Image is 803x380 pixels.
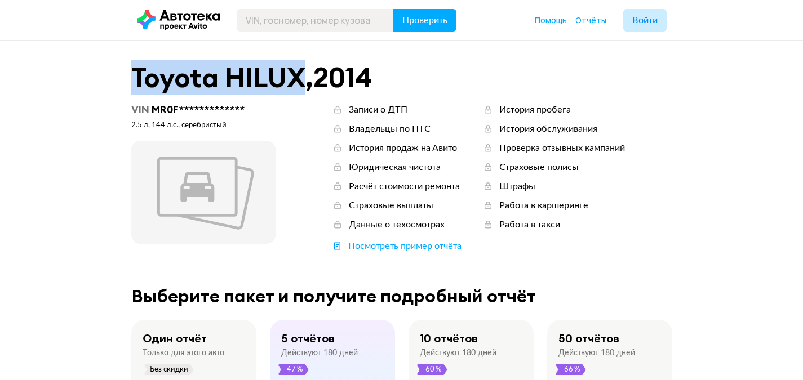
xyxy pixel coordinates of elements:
span: Отчёты [575,15,606,25]
div: Действуют 180 дней [558,348,635,358]
span: -66 % [561,364,581,375]
div: 5 отчётов [281,331,335,346]
div: История пробега [499,104,571,116]
span: Проверить [402,16,447,25]
div: Работа в каршеринге [499,199,588,212]
span: -47 % [283,364,304,375]
span: VIN [131,103,149,116]
div: Страховые полисы [499,161,579,173]
div: История обслуживания [499,123,597,135]
div: История продаж на Авито [349,142,457,154]
div: Посмотреть пример отчёта [348,240,462,252]
span: Без скидки [149,364,189,375]
span: Помощь [535,15,567,25]
span: -60 % [422,364,442,375]
div: Один отчёт [143,331,207,346]
div: Расчёт стоимости ремонта [349,180,460,193]
a: Посмотреть пример отчёта [332,240,462,252]
a: Помощь [535,15,567,26]
div: Данные о техосмотрах [349,218,445,231]
div: Юридическая чистота [349,161,441,173]
div: Страховые выплаты [349,199,433,212]
div: Только для этого авто [143,348,224,358]
div: 50 отчётов [558,331,619,346]
div: Работа в такси [499,218,560,231]
div: 2.5 л, 144 л.c., серебристый [131,120,276,131]
div: Штрафы [499,180,535,193]
div: 10 отчётов [420,331,478,346]
div: Действуют 180 дней [281,348,358,358]
input: VIN, госномер, номер кузова [237,9,394,32]
div: Записи о ДТП [349,104,407,116]
div: Toyota HILUX , 2014 [131,63,672,92]
span: Войти [632,16,658,25]
div: Выберите пакет и получите подробный отчёт [131,286,672,306]
div: Проверка отзывных кампаний [499,142,625,154]
div: Действуют 180 дней [420,348,496,358]
button: Войти [623,9,667,32]
div: Владельцы по ПТС [349,123,431,135]
button: Проверить [393,9,456,32]
a: Отчёты [575,15,606,26]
